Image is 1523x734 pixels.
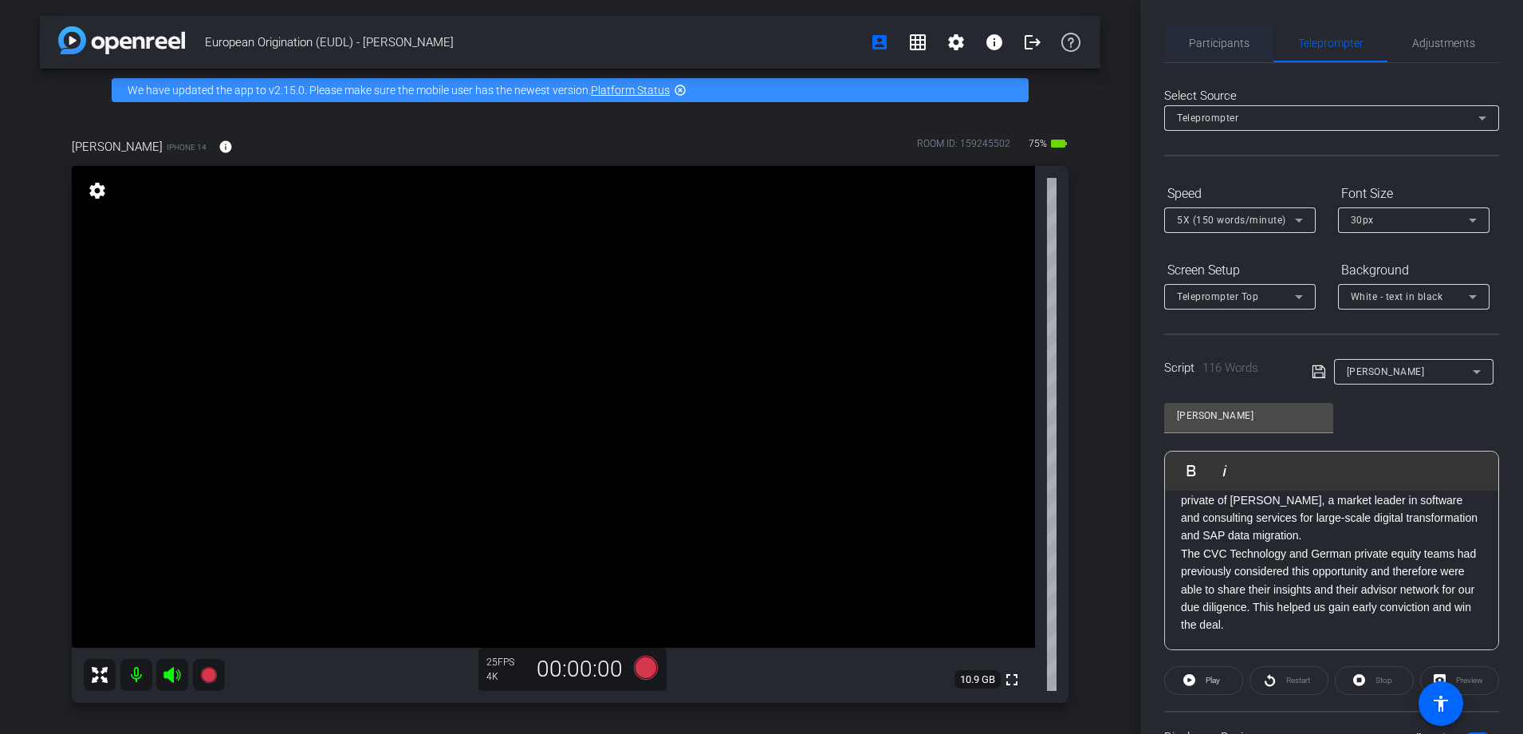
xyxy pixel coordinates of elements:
div: Speed [1164,180,1316,207]
span: Teleprompter [1177,112,1238,124]
input: Title [1177,406,1320,425]
mat-icon: highlight_off [674,84,687,97]
span: The CVC Technology and German private equity teams had previously considered this opportunity and... [1181,547,1476,632]
mat-icon: grid_on [908,33,927,52]
div: Background [1338,257,1490,284]
div: ROOM ID: 159245502 [917,136,1010,160]
span: 116 Words [1202,361,1258,375]
span: FPS [498,657,514,668]
div: Font Size [1338,180,1490,207]
div: Script [1164,359,1289,377]
mat-icon: accessibility [1431,694,1450,713]
div: 25 [486,656,526,669]
span: 30px [1351,215,1374,226]
span: Teleprompter Top [1177,291,1258,302]
span: iPhone 14 [167,141,207,153]
div: Select Source [1164,87,1499,105]
span: European Origination (EUDL) - [PERSON_NAME] [205,26,860,58]
mat-icon: settings [86,181,108,200]
span: Adjustments [1412,37,1475,49]
div: 00:00:00 [526,656,633,683]
span: [PERSON_NAME] [1347,366,1425,377]
span: [PERSON_NAME] [72,138,163,156]
button: Play [1164,666,1243,695]
span: White - text in black [1351,291,1443,302]
div: We have updated the app to v2.15.0. Please make sure the mobile user has the newest version. [112,78,1029,102]
mat-icon: info [985,33,1004,52]
mat-icon: battery_std [1049,134,1068,153]
span: Participants [1189,37,1249,49]
div: Screen Setup [1164,257,1316,284]
mat-icon: settings [946,33,966,52]
span: 5X (150 words/minute) [1177,215,1286,226]
mat-icon: fullscreen [1002,670,1021,689]
button: Italic (⌘I) [1210,455,1240,487]
button: Bold (⌘B) [1176,455,1206,487]
mat-icon: logout [1023,33,1042,52]
mat-icon: account_box [870,33,889,52]
img: app-logo [58,26,185,54]
span: 10.9 GB [954,670,1001,689]
div: 4K [486,670,526,683]
a: Platform Status [591,84,670,97]
span: Teleprompter [1298,37,1364,49]
mat-icon: info [218,140,233,154]
span: 75% [1026,131,1049,156]
span: Play [1206,676,1220,685]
